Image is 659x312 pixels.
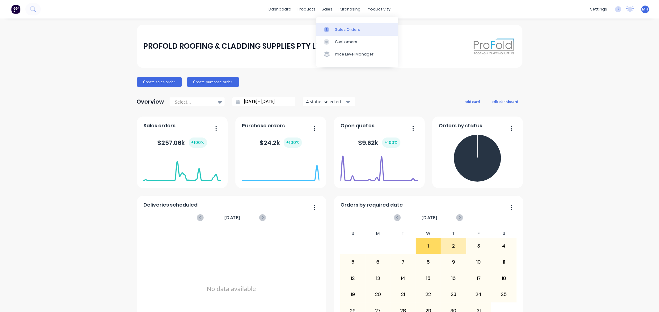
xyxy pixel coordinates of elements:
div: purchasing [336,5,364,14]
div: + 100 % [284,138,302,148]
div: F [466,229,492,238]
div: 12 [340,271,365,286]
button: Create sales order [137,77,182,87]
a: Price Level Manager [316,48,398,60]
div: M [365,229,391,238]
span: Purchase orders [242,122,285,129]
a: Customers [316,36,398,48]
span: Sales orders [143,122,175,129]
div: Price Level Manager [335,51,374,57]
div: products [294,5,319,14]
div: 19 [340,287,365,302]
img: PROFOLD ROOFING & CLADDING SUPPLIES PTY LTD [472,36,516,57]
a: Sales Orders [316,23,398,35]
div: 13 [366,271,391,286]
div: 14 [391,271,416,286]
div: $ 24.2k [260,138,302,148]
div: 6 [366,254,391,270]
div: 22 [416,287,441,302]
div: S [491,229,517,238]
div: 4 [492,238,516,254]
div: 4 status selected [306,98,345,105]
div: 10 [467,254,491,270]
div: 15 [416,271,441,286]
div: 2 [441,238,466,254]
button: Create purchase order [187,77,239,87]
div: + 100 % [189,138,207,148]
div: 8 [416,254,441,270]
div: 9 [441,254,466,270]
div: Overview [137,96,164,108]
button: add card [461,97,484,105]
span: Orders by required date [340,201,403,209]
div: Customers [335,39,357,45]
span: MH [642,6,648,12]
div: 11 [492,254,516,270]
button: edit dashboard [488,97,522,105]
span: Orders by status [439,122,482,129]
div: 24 [467,287,491,302]
div: sales [319,5,336,14]
div: settings [587,5,610,14]
div: T [441,229,466,238]
div: 3 [467,238,491,254]
div: 23 [441,287,466,302]
div: 21 [391,287,416,302]
div: + 100 % [382,138,400,148]
div: 17 [467,271,491,286]
div: $ 9.62k [358,138,400,148]
div: productivity [364,5,394,14]
div: 7 [391,254,416,270]
div: 5 [340,254,365,270]
div: $ 257.06k [158,138,207,148]
div: 18 [492,271,516,286]
div: 20 [366,287,391,302]
div: 16 [441,271,466,286]
div: 1 [416,238,441,254]
div: S [340,229,365,238]
div: 25 [492,287,516,302]
img: Factory [11,5,20,14]
div: Sales Orders [335,27,360,32]
span: [DATE] [421,214,437,221]
span: Open quotes [340,122,374,129]
a: dashboard [265,5,294,14]
div: T [391,229,416,238]
button: 4 status selected [303,97,355,106]
div: W [416,229,441,238]
div: PROFOLD ROOFING & CLADDING SUPPLIES PTY LTD [143,40,326,52]
span: [DATE] [224,214,240,221]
